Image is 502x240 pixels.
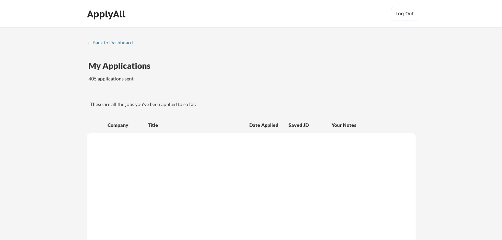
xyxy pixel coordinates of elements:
div: 405 applications sent [88,75,221,82]
a: ← Back to Dashboard [87,40,138,47]
div: These are all the jobs you've been applied to so far. [88,88,133,95]
div: Title [148,122,243,129]
button: Log Out [391,7,418,20]
div: Company [108,122,142,129]
div: These are all the jobs you've been applied to so far. [90,101,416,108]
div: ← Back to Dashboard [87,40,138,45]
div: Saved JD [289,119,332,131]
div: ApplyAll [87,8,127,20]
div: These are job applications we think you'd be a good fit for, but couldn't apply you to automatica... [138,88,188,95]
div: My Applications [88,62,156,70]
div: Date Applied [249,122,279,129]
div: Your Notes [332,122,409,129]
